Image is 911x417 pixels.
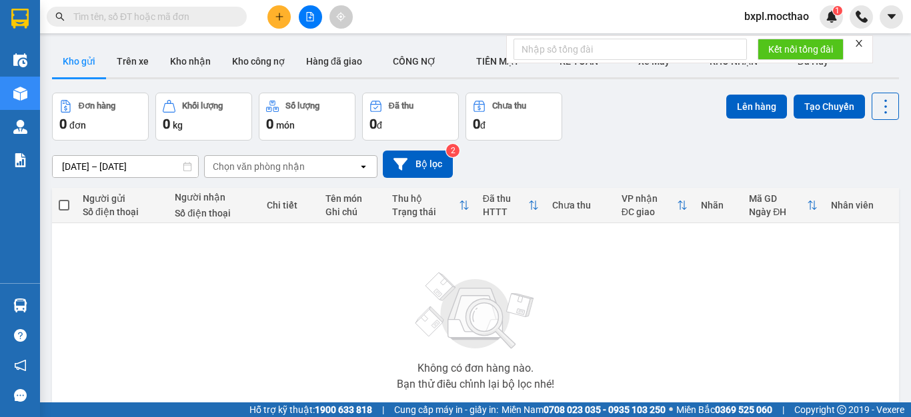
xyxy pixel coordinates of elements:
[13,120,27,134] img: warehouse-icon
[544,404,666,415] strong: 0708 023 035 - 0935 103 250
[213,160,305,173] div: Chọn văn phòng nhận
[13,87,27,101] img: warehouse-icon
[249,402,372,417] span: Hỗ trợ kỹ thuật:
[473,116,480,132] span: 0
[83,193,161,204] div: Người gửi
[13,298,27,312] img: warehouse-icon
[13,53,27,67] img: warehouse-icon
[397,379,554,390] div: Bạn thử điều chỉnh lại bộ lọc nhé!
[409,264,542,358] img: svg+xml;base64,PHN2ZyBjbGFzcz0ibGlzdC1wbHVnX19zdmciIHhtbG5zPSJodHRwOi8vd3d3LnczLm9yZy8yMDAwL3N2Zy...
[837,405,846,414] span: copyright
[299,5,322,29] button: file-add
[514,39,747,60] input: Nhập số tổng đài
[267,5,291,29] button: plus
[175,208,253,218] div: Số điện thoại
[11,9,29,29] img: logo-vxr
[369,116,377,132] span: 0
[835,6,840,15] span: 1
[325,193,379,204] div: Tên món
[394,402,498,417] span: Cung cấp máy in - giấy in:
[502,402,666,417] span: Miền Nam
[833,6,842,15] sup: 1
[13,153,27,167] img: solution-icon
[392,207,459,217] div: Trạng thái
[267,200,312,210] div: Chi tiết
[782,402,784,417] span: |
[483,193,528,204] div: Đã thu
[734,8,820,25] span: bxpl.mocthao
[155,93,252,141] button: Khối lượng0kg
[385,188,476,223] th: Toggle SortBy
[389,101,413,111] div: Đã thu
[669,407,673,412] span: ⚪️
[182,101,223,111] div: Khối lượng
[14,329,27,342] span: question-circle
[622,193,678,204] div: VP nhận
[466,93,562,141] button: Chưa thu0đ
[14,359,27,372] span: notification
[417,363,534,374] div: Không có đơn hàng nào.
[476,188,546,223] th: Toggle SortBy
[325,207,379,217] div: Ghi chú
[259,93,355,141] button: Số lượng0món
[742,188,824,223] th: Toggle SortBy
[73,9,231,24] input: Tìm tên, số ĐT hoặc mã đơn
[483,207,528,217] div: HTTT
[83,207,161,217] div: Số điện thoại
[826,11,838,23] img: icon-new-feature
[79,101,115,111] div: Đơn hàng
[55,12,65,21] span: search
[377,120,382,131] span: đ
[758,39,844,60] button: Kết nối tổng đài
[221,45,295,77] button: Kho công nợ
[476,56,520,67] span: TIỀN MẶT
[831,200,892,210] div: Nhân viên
[794,95,865,119] button: Tạo Chuyến
[329,5,353,29] button: aim
[52,93,149,141] button: Đơn hàng0đơn
[715,404,772,415] strong: 0369 525 060
[492,101,526,111] div: Chưa thu
[285,101,319,111] div: Số lượng
[615,188,695,223] th: Toggle SortBy
[383,151,453,178] button: Bộ lọc
[480,120,486,131] span: đ
[726,95,787,119] button: Lên hàng
[315,404,372,415] strong: 1900 633 818
[305,12,315,21] span: file-add
[382,402,384,417] span: |
[275,12,284,21] span: plus
[768,42,833,57] span: Kết nối tổng đài
[295,45,373,77] button: Hàng đã giao
[701,200,736,210] div: Nhãn
[52,45,106,77] button: Kho gửi
[622,207,678,217] div: ĐC giao
[749,207,807,217] div: Ngày ĐH
[276,120,295,131] span: món
[552,200,608,210] div: Chưa thu
[69,120,86,131] span: đơn
[880,5,903,29] button: caret-down
[59,116,67,132] span: 0
[106,45,159,77] button: Trên xe
[362,93,459,141] button: Đã thu0đ
[856,11,868,23] img: phone-icon
[159,45,221,77] button: Kho nhận
[175,192,253,203] div: Người nhận
[393,56,436,67] span: CÔNG NỢ
[173,120,183,131] span: kg
[53,156,198,177] input: Select a date range.
[749,193,807,204] div: Mã GD
[676,402,772,417] span: Miền Bắc
[163,116,170,132] span: 0
[336,12,345,21] span: aim
[886,11,898,23] span: caret-down
[446,144,460,157] sup: 2
[266,116,273,132] span: 0
[14,389,27,402] span: message
[854,39,864,48] span: close
[358,161,369,172] svg: open
[392,193,459,204] div: Thu hộ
